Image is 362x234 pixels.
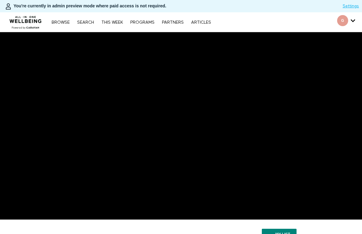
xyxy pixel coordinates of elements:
a: THIS WEEK [98,20,126,25]
a: PARTNERS [159,20,187,25]
div: Secondary [332,12,360,32]
nav: Primary [49,19,214,25]
a: Settings [343,3,359,9]
a: Search [74,20,97,25]
a: PROGRAMS [127,20,158,25]
a: Browse [49,20,73,25]
img: person-bdfc0eaa9744423c596e6e1c01710c89950b1dff7c83b5d61d716cfd8139584f.svg [5,3,12,10]
a: ARTICLES [188,20,214,25]
img: CARAVAN [7,11,44,30]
